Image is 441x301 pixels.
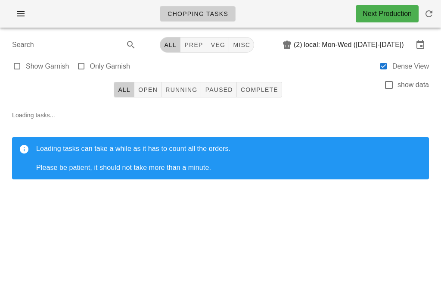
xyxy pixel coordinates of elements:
[211,41,226,48] span: veg
[114,82,134,97] button: All
[161,82,201,97] button: Running
[201,82,236,97] button: Paused
[134,82,161,97] button: Open
[184,41,203,48] span: prep
[180,37,207,53] button: prep
[160,37,180,53] button: All
[392,62,429,71] label: Dense View
[164,41,177,48] span: All
[36,144,422,172] div: Loading tasks can take a while as it has to count all the orders. Please be patient, it should no...
[240,86,278,93] span: Complete
[398,81,429,89] label: show data
[205,86,233,93] span: Paused
[90,62,130,71] label: Only Garnish
[5,103,436,193] div: Loading tasks...
[165,86,197,93] span: Running
[138,86,158,93] span: Open
[26,62,69,71] label: Show Garnish
[229,37,254,53] button: misc
[167,10,228,17] span: Chopping Tasks
[160,6,236,22] a: Chopping Tasks
[237,82,282,97] button: Complete
[363,9,412,19] div: Next Production
[207,37,230,53] button: veg
[294,41,304,49] div: (2)
[233,41,250,48] span: misc
[118,86,130,93] span: All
